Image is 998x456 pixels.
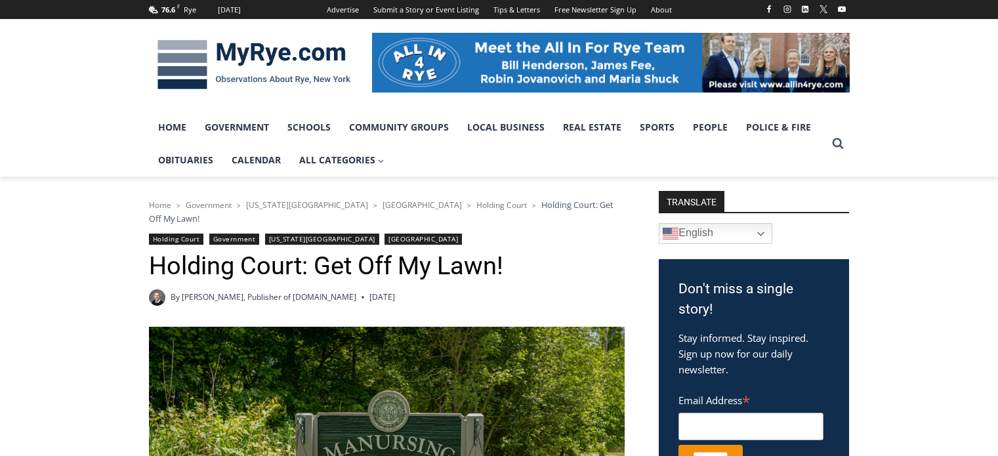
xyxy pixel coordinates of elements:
span: > [373,201,377,210]
a: Government [186,199,232,211]
button: View Search Form [826,132,850,155]
img: MyRye.com [149,31,359,99]
a: Community Groups [340,111,458,144]
span: > [532,201,536,210]
a: Home [149,199,171,211]
a: X [816,1,831,17]
span: > [467,201,471,210]
a: [US_STATE][GEOGRAPHIC_DATA] [246,199,368,211]
strong: TRANSLATE [659,191,724,212]
a: Government [209,234,259,245]
span: F [177,3,180,10]
nav: Primary Navigation [149,111,826,177]
a: Real Estate [554,111,631,144]
span: > [237,201,241,210]
h3: Don't miss a single story! [678,279,829,320]
a: People [684,111,737,144]
a: Author image [149,289,165,306]
a: [PERSON_NAME], Publisher of [DOMAIN_NAME] [182,291,356,302]
a: Local Business [458,111,554,144]
img: en [663,226,678,241]
a: All Categories [290,144,394,176]
span: > [177,201,180,210]
a: Obituaries [149,144,222,176]
a: [GEOGRAPHIC_DATA] [383,199,462,211]
h1: Holding Court: Get Off My Lawn! [149,251,625,281]
a: Sports [631,111,684,144]
a: Schools [278,111,340,144]
span: By [171,291,180,303]
a: [US_STATE][GEOGRAPHIC_DATA] [265,234,379,245]
time: [DATE] [369,291,395,303]
a: Holding Court [476,199,527,211]
nav: Breadcrumbs [149,198,625,225]
a: Home [149,111,196,144]
span: Holding Court: Get Off My Lawn! [149,199,613,224]
label: Email Address [678,387,823,411]
span: 76.6 [161,5,175,14]
a: Government [196,111,278,144]
a: YouTube [834,1,850,17]
p: Stay informed. Stay inspired. Sign up now for our daily newsletter. [678,330,829,377]
a: Facebook [761,1,777,17]
div: [DATE] [218,4,241,16]
a: Holding Court [149,234,204,245]
a: English [659,223,772,244]
a: Linkedin [797,1,813,17]
div: Rye [184,4,196,16]
a: Calendar [222,144,290,176]
span: All Categories [299,153,385,167]
a: [GEOGRAPHIC_DATA] [385,234,462,245]
a: Instagram [780,1,795,17]
a: Police & Fire [737,111,820,144]
img: All in for Rye [372,33,850,92]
